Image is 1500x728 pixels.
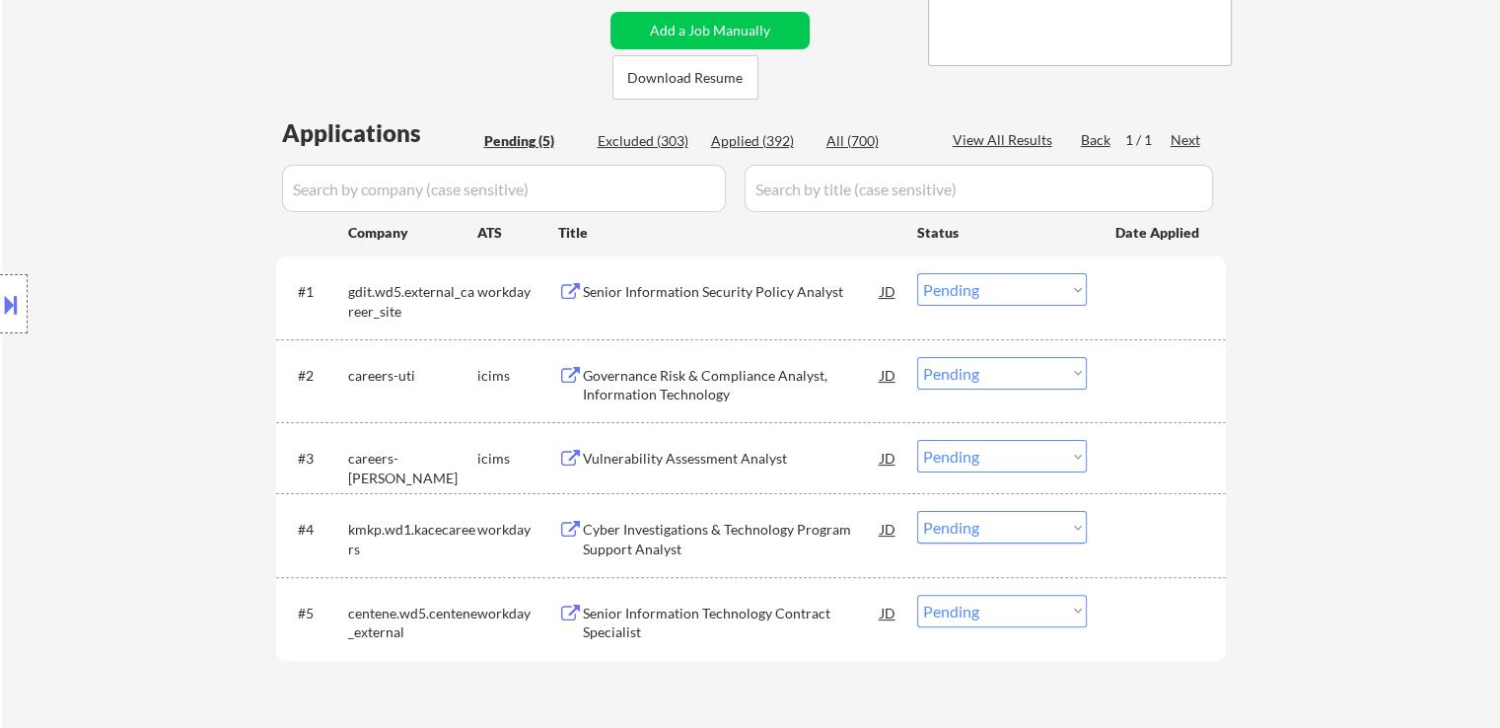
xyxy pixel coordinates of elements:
div: Vulnerability Assessment Analyst [583,449,881,469]
div: All (700) [826,131,925,151]
div: centene.wd5.centene_external [348,604,477,642]
div: #5 [298,604,332,623]
div: #4 [298,520,332,540]
div: Pending (5) [484,131,583,151]
div: JD [879,357,898,393]
div: Senior Information Security Policy Analyst [583,282,881,302]
div: ATS [477,223,558,243]
div: workday [477,604,558,623]
div: JD [879,440,898,475]
input: Search by title (case sensitive) [745,165,1213,212]
div: icims [477,449,558,469]
div: Applications [282,121,477,145]
div: Date Applied [1115,223,1202,243]
input: Search by company (case sensitive) [282,165,726,212]
div: icims [477,366,558,386]
div: Company [348,223,477,243]
div: View All Results [953,130,1058,150]
div: JD [879,595,898,630]
div: Senior Information Technology Contract Specialist [583,604,881,642]
div: workday [477,282,558,302]
div: Governance Risk & Compliance Analyst, Information Technology [583,366,881,404]
div: JD [879,273,898,309]
div: Back [1081,130,1112,150]
div: Title [558,223,898,243]
button: Download Resume [612,55,758,100]
div: gdit.wd5.external_career_site [348,282,477,321]
div: kmkp.wd1.kacecareers [348,520,477,558]
div: careers-uti [348,366,477,386]
div: 1 / 1 [1125,130,1171,150]
div: workday [477,520,558,540]
div: Cyber Investigations & Technology Program Support Analyst [583,520,881,558]
div: careers-[PERSON_NAME] [348,449,477,487]
div: JD [879,511,898,546]
button: Add a Job Manually [610,12,810,49]
div: Excluded (303) [598,131,696,151]
div: Applied (392) [711,131,810,151]
div: Next [1171,130,1202,150]
div: Status [917,214,1087,250]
